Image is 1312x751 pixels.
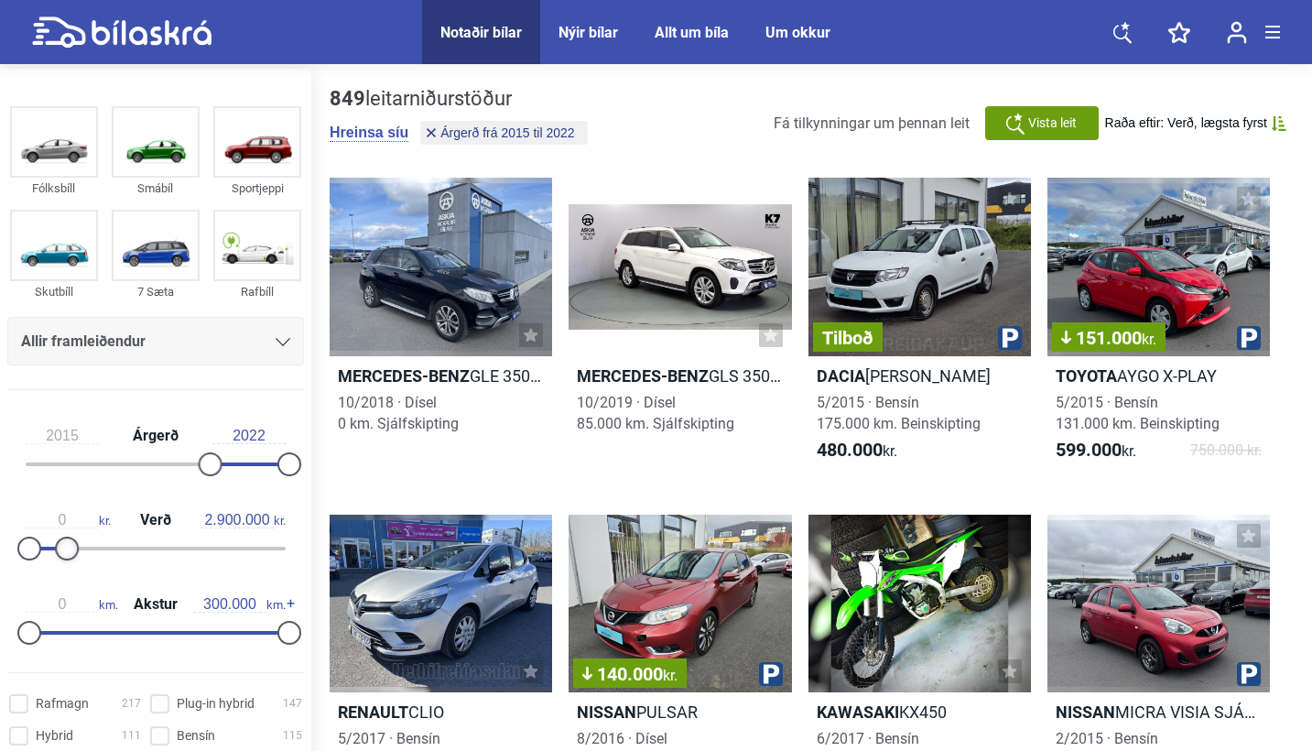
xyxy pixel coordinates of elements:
[774,114,970,132] span: Fá tilkynningar um þennan leit
[1047,702,1270,723] h2: MICRA VISIA SJÁLFSK
[582,665,678,683] span: 140.000
[330,178,552,478] a: Mercedes-BenzGLE 350 D 4MATIC10/2018 · Dísel0 km. Sjálfskipting
[10,178,98,199] div: Fólksbíll
[1237,662,1261,686] img: parking.png
[817,439,883,461] b: 480.000
[1105,115,1286,131] button: Raða eftir: Verð, lægsta fyrst
[21,329,146,354] span: Allir framleiðendur
[112,178,200,199] div: Smábíl
[122,694,141,713] span: 217
[420,121,587,145] button: Árgerð frá 2015 til 2022
[330,124,408,142] button: Hreinsa síu
[136,513,176,528] span: Verð
[1056,394,1220,432] span: 5/2015 · Bensín 131.000 km. Beinskipting
[338,366,470,386] b: Mercedes-Benz
[569,365,791,386] h2: GLS 350 D 4MATIC
[808,702,1031,723] h2: KX450
[193,596,286,613] span: km.
[663,667,678,684] span: kr.
[1190,440,1262,462] span: 750.000 kr.
[817,440,897,462] span: kr.
[440,126,574,139] span: Árgerð frá 2015 til 2022
[1105,115,1267,131] span: Raða eftir: Verð, lægsta fyrst
[26,596,118,613] span: km.
[558,24,618,41] a: Nýir bílar
[817,702,899,722] b: Kawasaki
[338,394,459,432] span: 10/2018 · Dísel 0 km. Sjálfskipting
[655,24,729,41] a: Allt um bíla
[1056,366,1117,386] b: Toyota
[177,726,215,746] span: Bensín
[569,178,791,478] a: Mercedes-BenzGLS 350 D 4MATIC10/2019 · Dísel85.000 km. Sjálfskipting
[36,694,89,713] span: Rafmagn
[822,329,873,347] span: Tilboð
[330,87,365,110] b: 849
[577,702,636,722] b: Nissan
[330,702,552,723] h2: CLIO
[817,366,865,386] b: Dacia
[1142,331,1156,348] span: kr.
[1061,329,1156,347] span: 151.000
[213,281,301,302] div: Rafbíll
[1056,440,1136,462] span: kr.
[112,281,200,302] div: 7 Sæta
[330,87,592,111] div: leitarniðurstöður
[1047,365,1270,386] h2: AYGO X-PLAY
[10,281,98,302] div: Skutbíll
[1028,114,1077,133] span: Vista leit
[817,394,981,432] span: 5/2015 · Bensín 175.000 km. Beinskipting
[283,694,302,713] span: 147
[1237,326,1261,350] img: parking.png
[122,726,141,746] span: 111
[569,702,791,723] h2: PULSAR
[1227,21,1247,44] img: user-login.svg
[998,326,1022,350] img: parking.png
[577,366,709,386] b: Mercedes-Benz
[808,365,1031,386] h2: [PERSON_NAME]
[129,597,182,612] span: Akstur
[808,178,1031,478] a: TilboðDacia[PERSON_NAME]5/2015 · Bensín175.000 km. Beinskipting480.000kr.
[177,694,255,713] span: Plug-in hybrid
[1047,178,1270,478] a: 151.000kr.ToyotaAYGO X-PLAY5/2015 · Bensín131.000 km. Beinskipting599.000kr.750.000 kr.
[36,726,73,746] span: Hybrid
[577,394,734,432] span: 10/2019 · Dísel 85.000 km. Sjálfskipting
[440,24,522,41] a: Notaðir bílar
[1056,439,1122,461] b: 599.000
[128,429,183,443] span: Árgerð
[283,726,302,746] span: 115
[201,512,286,528] span: kr.
[213,178,301,199] div: Sportjeppi
[330,365,552,386] h2: GLE 350 D 4MATIC
[1056,702,1115,722] b: Nissan
[759,662,783,686] img: parking.png
[338,702,408,722] b: Renault
[765,24,830,41] a: Um okkur
[26,512,111,528] span: kr.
